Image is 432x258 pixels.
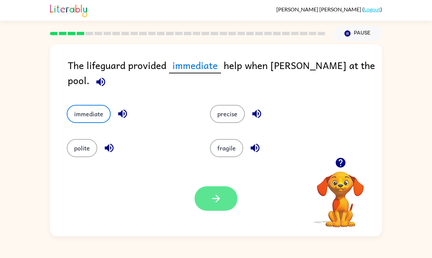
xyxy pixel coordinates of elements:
button: immediate [67,105,111,123]
video: Your browser must support playing .mp4 files to use Literably. Please try using another browser. [307,161,374,228]
span: immediate [169,58,221,73]
span: [PERSON_NAME] [PERSON_NAME] [276,6,362,12]
img: Literably [50,3,87,17]
button: precise [210,105,245,123]
div: ( ) [276,6,382,12]
div: The lifeguard provided help when [PERSON_NAME] at the pool. [68,58,382,91]
a: Logout [364,6,380,12]
button: polite [67,139,97,157]
button: Pause [333,26,382,41]
button: fragile [210,139,243,157]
